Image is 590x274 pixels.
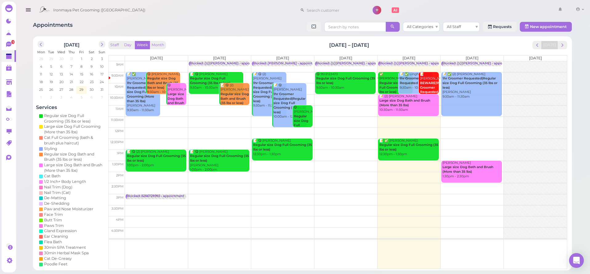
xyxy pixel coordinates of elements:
[305,5,364,15] input: Search customer
[442,61,515,66] div: Blocked: ()()[PERSON_NAME] • appointment
[44,212,63,217] div: Face Trim
[38,41,44,47] button: prev
[442,161,502,179] div: [PERSON_NAME] 1:30pm - 2:30pm
[44,124,104,135] div: Large size Dog Full Grooming (More than 35 lbs)
[50,64,53,69] span: 5
[70,95,73,100] span: 4
[44,179,86,184] div: 1/2 Inch+ Body Length
[89,79,94,85] span: 23
[316,72,376,90] div: 😋 9512123473 9:30am - 10:30am
[111,229,123,233] span: 4:30pm
[44,146,57,151] div: Styling
[44,190,71,195] div: Nail Trim (Cat)
[53,2,145,19] span: Ironmaya Pet Grooming ([GEOGRAPHIC_DATA])
[44,206,93,212] div: Paw and Nose Moisturizer
[44,173,60,179] div: Cat Bath
[316,61,389,66] div: Blocked: ()()[PERSON_NAME] • appointment
[379,143,438,151] b: Regular size Dog Full Grooming (35 lbs or less)
[100,56,103,62] span: 3
[558,41,567,49] button: next
[48,50,54,54] span: Tue
[99,79,104,85] span: 24
[57,50,65,54] span: Wed
[115,129,123,133] span: 12pm
[89,50,95,54] span: Sat
[69,87,74,92] span: 28
[44,261,67,267] div: Poodle Feet
[190,72,243,90] div: 📝 😋 [PERSON_NAME] 9:30am - 10:30am
[44,201,70,206] div: De-Shedding
[99,64,104,69] span: 10
[39,71,43,77] span: 11
[111,207,123,211] span: 3:30pm
[293,105,313,151] div: 😋 [PERSON_NAME] 11:00am - 12:00pm
[33,22,73,28] span: Appointments
[147,76,178,89] b: Regular size Dog Bath and Brush (35 lbs or less)
[447,24,461,29] span: All Staff
[407,24,433,29] span: All Categories
[135,41,150,49] button: Week
[442,72,502,99] div: 📝 ✅ (2) [PERSON_NAME] [PERSON_NAME] 9:30am - 11:30am
[99,41,105,47] button: next
[253,139,313,157] div: 📝 😋 [PERSON_NAME] 12:30pm - 1:30pm
[69,56,74,62] span: 31
[108,41,121,49] button: Staff
[70,64,73,69] span: 7
[339,56,352,60] span: [DATE]
[190,150,249,172] div: 📝 😋 [PERSON_NAME] [PERSON_NAME] 1:00pm - 2:00pm
[64,41,79,48] h2: [DATE]
[90,95,93,100] span: 6
[44,184,72,190] div: Nail Trim (Dog)
[150,56,163,60] span: [DATE]
[220,92,249,105] b: Regular size Dog Bath and Brush (35 lbs or less)
[68,50,75,54] span: Thu
[316,76,375,85] b: Regular size Dog Full Grooming (35 lbs or less)
[89,87,94,92] span: 30
[168,92,186,114] b: Large size Dog Bath and Brush (More than 35 lbs)
[442,165,493,174] b: Large size Dog Bath and Brush (More than 35 lbs)
[90,64,93,69] span: 9
[79,79,84,85] span: 22
[116,195,123,199] span: 3pm
[127,81,155,103] b: 1hr Groomer Requested|Large size Dog Full Grooming (More than 35 lbs)
[69,71,74,77] span: 14
[127,72,160,113] div: 📝 ✅ [PERSON_NAME] [PERSON_NAME] 9:30am - 11:30am
[117,151,123,155] span: 1pm
[190,61,263,66] div: Blocked: ()()[PERSON_NAME] • appointment
[253,72,286,108] div: 📝 😋 (2) [PERSON_NAME] 9:30am - 11:30am
[150,41,166,49] button: Month
[49,87,54,92] span: 26
[466,56,479,60] span: [DATE]
[80,56,83,62] span: 1
[569,253,584,268] div: Open Intercom Messenger
[399,72,433,90] div: 📝 ✅ Lingh Ha 9:30am - 10:30am
[60,95,63,100] span: 3
[44,151,104,163] div: Regular size Dog Bath and Brush (35 lbs or less)
[190,76,231,85] b: Regular size Dog Full Grooming (35 lbs or less)
[44,256,72,261] div: Cat De-Greasy
[44,228,77,234] div: Gland Expression
[420,81,441,94] b: BEWARE|1hr Groomer Requested
[220,83,249,115] div: 📝 😋 (2) [PERSON_NAME] 10:00am - 11:00am
[276,56,289,60] span: [DATE]
[273,92,306,114] b: 1hr Groomer Requested|Regular size Dog Full Grooming (35 lbs or less)
[44,162,104,173] div: Large size Dog Bath and Brush (More than 35 lbs)
[379,61,452,66] div: Blocked: ()()[PERSON_NAME] • appointment
[79,50,84,54] span: Fri
[44,223,64,228] div: Paws Trim
[115,85,123,89] span: 10am
[420,72,439,104] div: 📝 [PERSON_NAME] 9:30am - 10:30am
[127,154,186,163] b: Regular size Dog Full Grooming (35 lbs or less)
[294,114,310,141] b: Regular size Dog Full Grooming (35 lbs or less)
[147,72,180,95] div: 😋 [PERSON_NAME] 9:30am - 10:30am
[44,217,62,223] div: Butt Trim
[79,87,84,92] span: 29
[44,234,68,239] div: Ear Cleaning
[49,71,53,77] span: 12
[59,71,63,77] span: 13
[49,56,54,62] span: 29
[100,95,103,100] span: 7
[80,95,83,100] span: 5
[40,95,42,100] span: 1
[190,154,249,163] b: Regular size Dog Full Grooming (35 lbs or less)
